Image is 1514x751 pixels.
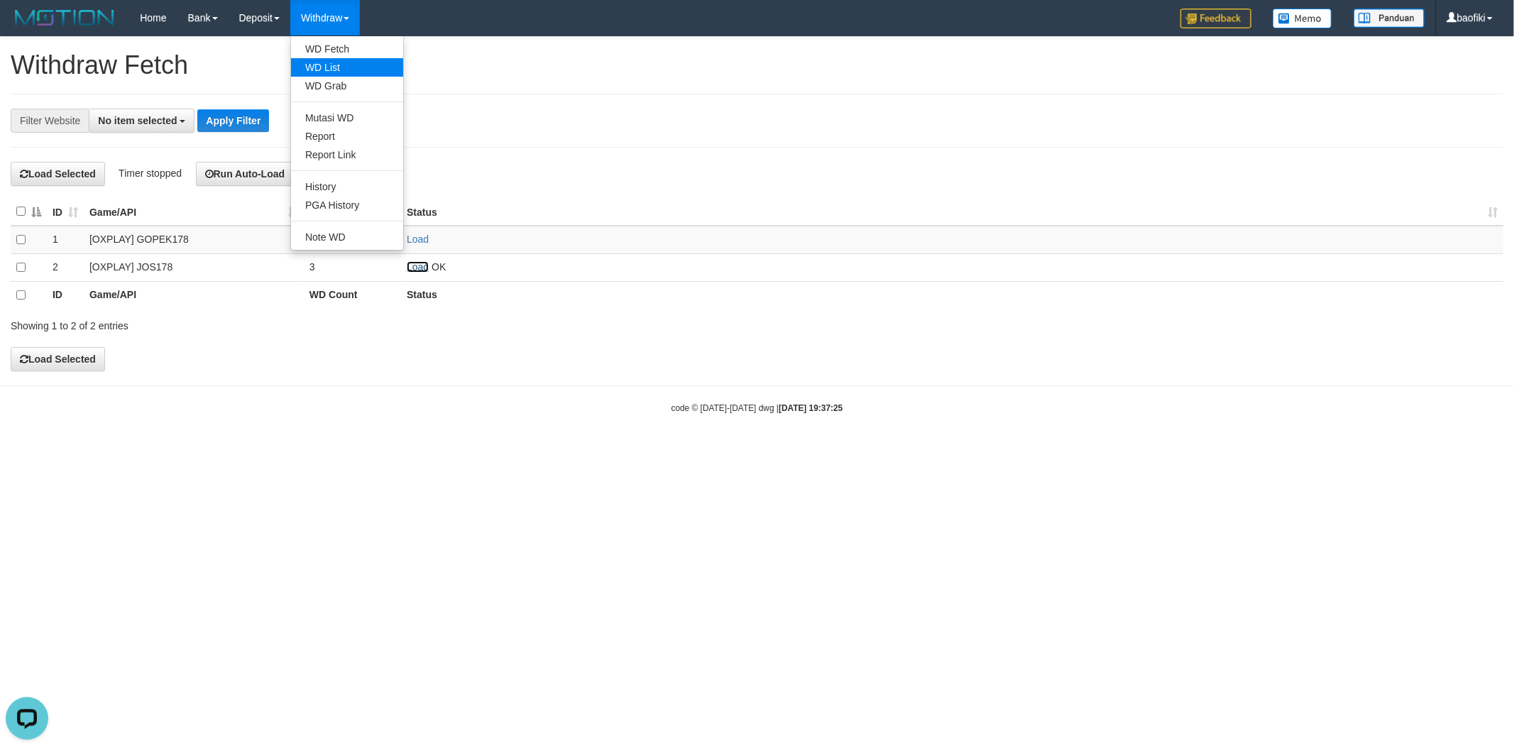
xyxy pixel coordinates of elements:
[291,228,403,246] a: Note WD
[291,146,403,164] a: Report Link
[89,109,194,133] button: No item selected
[11,109,89,133] div: Filter Website
[84,281,304,308] th: Game/API
[291,77,403,95] a: WD Grab
[1273,9,1332,28] img: Button%20Memo.svg
[432,261,446,273] span: OK
[47,226,84,253] td: 1
[98,115,177,126] span: No item selected
[11,7,119,28] img: MOTION_logo.png
[407,234,429,245] a: Load
[291,177,403,196] a: History
[671,403,843,413] small: code © [DATE]-[DATE] dwg |
[47,281,84,308] th: ID
[304,281,401,308] th: WD Count
[6,6,48,48] button: Open LiveChat chat widget
[401,198,1503,226] th: Status: activate to sort column ascending
[11,51,1503,80] h1: Withdraw Fetch
[196,162,295,186] button: Run Auto-Load
[401,281,1503,308] th: Status
[1354,9,1425,28] img: panduan.png
[779,403,843,413] strong: [DATE] 19:37:25
[11,347,105,371] button: Load Selected
[291,58,403,77] a: WD List
[291,40,403,58] a: WD Fetch
[84,198,304,226] th: Game/API: activate to sort column ascending
[11,162,105,186] button: Load Selected
[291,127,403,146] a: Report
[84,226,304,253] td: [OXPLAY] GOPEK178
[47,253,84,281] td: 2
[47,198,84,226] th: ID: activate to sort column ascending
[291,196,403,214] a: PGA History
[197,109,269,132] button: Apply Filter
[119,168,182,179] span: Timer stopped
[84,253,304,281] td: [OXPLAY] JOS178
[291,109,403,127] a: Mutasi WD
[309,261,315,273] span: 3
[11,313,620,333] div: Showing 1 to 2 of 2 entries
[407,261,429,273] a: Load
[1180,9,1251,28] img: Feedback.jpg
